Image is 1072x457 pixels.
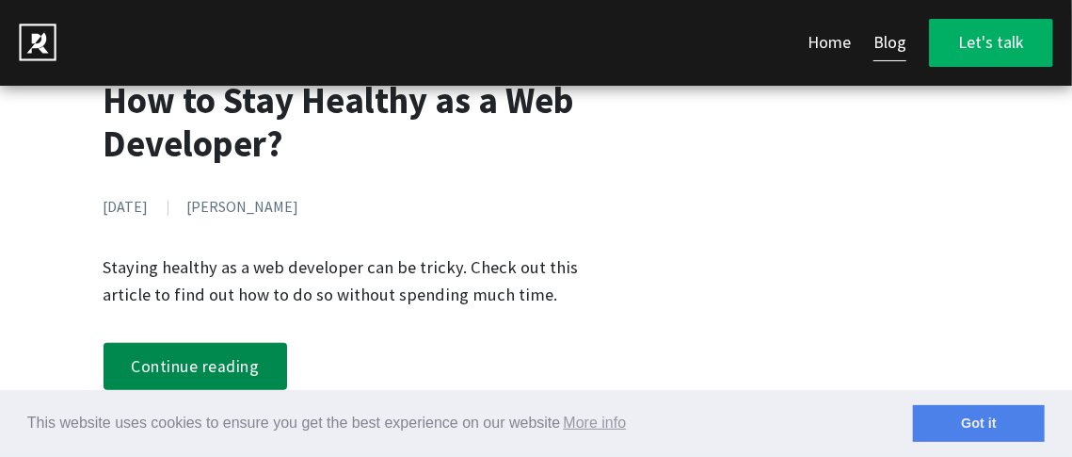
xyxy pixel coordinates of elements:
img: PROGMATIQ - web design and web development company [19,24,56,61]
li: [PERSON_NAME] [149,195,299,220]
a: Home [808,24,851,61]
span: This website uses cookies to ensure you get the best experience on our website [27,409,913,437]
a: dismiss cookie message [913,405,1045,443]
a: How to Stay Healthy as a Web Developer? [104,77,575,166]
a: Continue reading [104,343,288,391]
a: Let's talk [929,19,1053,67]
li: [DATE] [85,195,149,220]
a: Blog [873,24,906,61]
a: learn more about cookies [560,409,629,437]
div: Staying healthy as a web developer can be tricky. Check out this article to find out how to do so... [104,253,593,309]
